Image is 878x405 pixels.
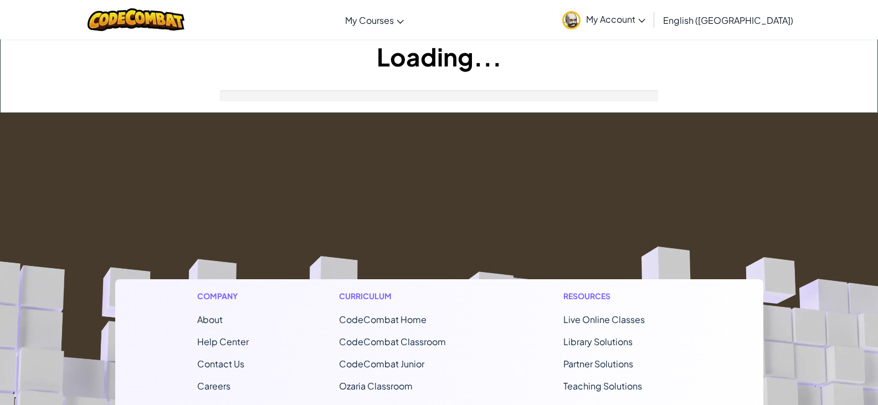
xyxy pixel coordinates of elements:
[658,5,799,35] a: English ([GEOGRAPHIC_DATA])
[197,358,244,370] span: Contact Us
[557,2,651,37] a: My Account
[197,336,249,347] a: Help Center
[345,14,394,26] span: My Courses
[586,13,645,25] span: My Account
[339,290,473,302] h1: Curriculum
[88,8,184,31] img: CodeCombat logo
[339,380,413,392] a: Ozaria Classroom
[663,14,793,26] span: English ([GEOGRAPHIC_DATA])
[339,314,427,325] span: CodeCombat Home
[340,5,409,35] a: My Courses
[563,290,681,302] h1: Resources
[339,358,424,370] a: CodeCombat Junior
[562,11,581,29] img: avatar
[197,314,223,325] a: About
[339,336,446,347] a: CodeCombat Classroom
[1,39,877,74] h1: Loading...
[197,380,230,392] a: Careers
[563,336,633,347] a: Library Solutions
[197,290,249,302] h1: Company
[563,358,633,370] a: Partner Solutions
[563,314,645,325] a: Live Online Classes
[563,380,642,392] a: Teaching Solutions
